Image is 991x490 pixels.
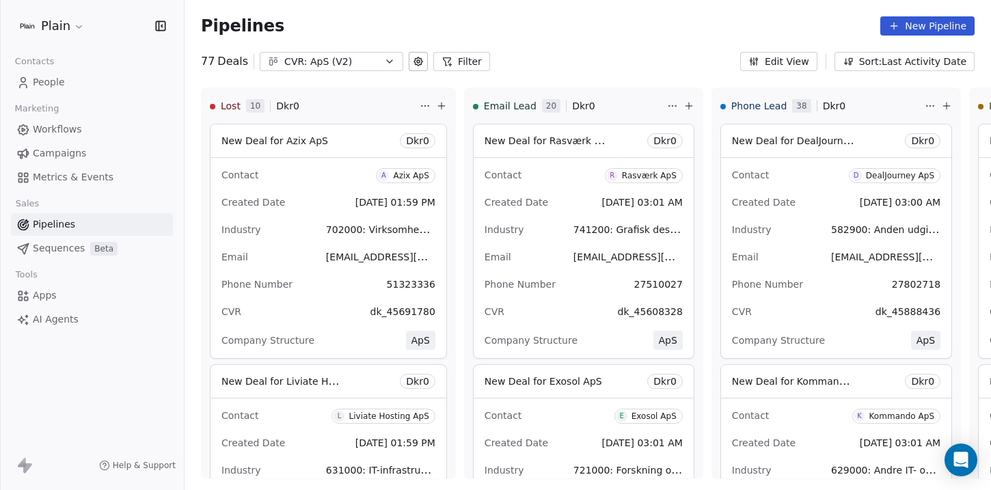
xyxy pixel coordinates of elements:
[917,335,935,346] span: ApS
[732,224,772,235] span: Industry
[732,169,769,180] span: Contact
[792,99,811,113] span: 38
[355,437,435,448] span: [DATE] 01:59 PM
[33,312,79,327] span: AI Agents
[572,99,595,113] span: Dkr 0
[542,99,560,113] span: 20
[201,16,284,36] span: Pipelines
[221,99,241,113] span: Lost
[246,99,264,113] span: 10
[326,463,682,476] span: 631000: IT-infrastruktur, databehandling, hosting og relaterede aktiviteter
[221,437,285,448] span: Created Date
[90,242,118,256] span: Beta
[732,251,759,262] span: Email
[620,411,624,422] div: E
[11,308,173,331] a: AI Agents
[732,197,796,208] span: Created Date
[338,411,342,422] div: L
[406,375,429,388] span: Dkr 0
[210,88,417,124] div: Lost10Dkr0
[33,170,113,185] span: Metrics & Events
[221,306,241,317] span: CVR
[221,197,285,208] span: Created Date
[875,306,940,317] span: dk_45888436
[387,279,435,290] span: 51323336
[276,99,299,113] span: Dkr 0
[221,279,293,290] span: Phone Number
[326,250,493,263] span: [EMAIL_ADDRESS][DOMAIN_NAME]
[485,465,524,476] span: Industry
[485,251,511,262] span: Email
[473,88,664,124] div: Email Lead20Dkr0
[10,264,43,285] span: Tools
[11,284,173,307] a: Apps
[201,53,248,70] div: 77
[632,411,677,421] div: Exosol ApS
[221,335,314,346] span: Company Structure
[485,224,524,235] span: Industry
[9,51,60,72] span: Contacts
[485,279,556,290] span: Phone Number
[381,170,386,181] div: A
[945,444,977,476] div: Open Intercom Messenger
[854,170,859,181] div: D
[732,279,803,290] span: Phone Number
[99,460,176,471] a: Help & Support
[11,118,173,141] a: Workflows
[10,193,45,214] span: Sales
[823,99,846,113] span: Dkr 0
[732,437,796,448] span: Created Date
[857,411,862,422] div: K
[221,465,261,476] span: Industry
[393,171,429,180] div: Azix ApS
[911,134,934,148] span: Dkr 0
[41,17,70,35] span: Plain
[33,217,75,232] span: Pipelines
[610,170,614,181] div: R
[473,124,694,359] div: New Deal for Rasværk ApSDkr0ContactRRasværk ApSCreated Date[DATE] 03:01 AMIndustry741200: Grafisk...
[355,197,435,208] span: [DATE] 01:59 PM
[634,279,683,290] span: 27510027
[485,410,521,421] span: Contact
[834,52,975,71] button: Sort: Last Activity Date
[573,250,741,263] span: [EMAIL_ADDRESS][DOMAIN_NAME]
[573,463,966,476] span: 721000: Forskning og eksperimentel udvikling inden for naturvidenskab og teknik
[740,52,817,71] button: Edit View
[370,306,435,317] span: dk_45691780
[866,171,934,180] div: DealJourney ApS
[732,335,825,346] span: Company Structure
[16,14,87,38] button: Plain
[618,306,683,317] span: dk_45608328
[732,465,772,476] span: Industry
[9,98,65,119] span: Marketing
[406,134,429,148] span: Dkr 0
[221,224,261,235] span: Industry
[221,169,258,180] span: Contact
[33,75,65,90] span: People
[11,71,173,94] a: People
[33,146,86,161] span: Campaigns
[720,124,952,359] div: New Deal for DealJourney ApSDkr0ContactDDealJourney ApSCreated Date[DATE] 03:00 AMIndustry582900:...
[433,52,490,71] button: Filter
[659,335,677,346] span: ApS
[653,134,677,148] span: Dkr 0
[485,306,504,317] span: CVR
[860,437,940,448] span: [DATE] 03:01 AM
[869,411,935,421] div: Kommando ApS
[573,223,808,236] span: 741200: Grafisk design og visuel kommunikation
[217,53,248,70] span: Deals
[221,251,248,262] span: Email
[485,376,602,387] span: New Deal for Exosol ApS
[11,142,173,165] a: Campaigns
[485,335,578,346] span: Company Structure
[602,437,683,448] span: [DATE] 03:01 AM
[720,88,922,124] div: Phone Lead38Dkr0
[326,223,623,236] span: 702000: Virksomhedsrådgivning og anden ledelsesrådgivning
[221,135,328,146] span: New Deal for Azix ApS
[860,197,940,208] span: [DATE] 03:00 AM
[892,279,940,290] span: 27802718
[732,306,752,317] span: CVR
[880,16,975,36] button: New Pipeline
[19,18,36,34] img: Plain-Logo-Tile.png
[602,197,683,208] span: [DATE] 03:01 AM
